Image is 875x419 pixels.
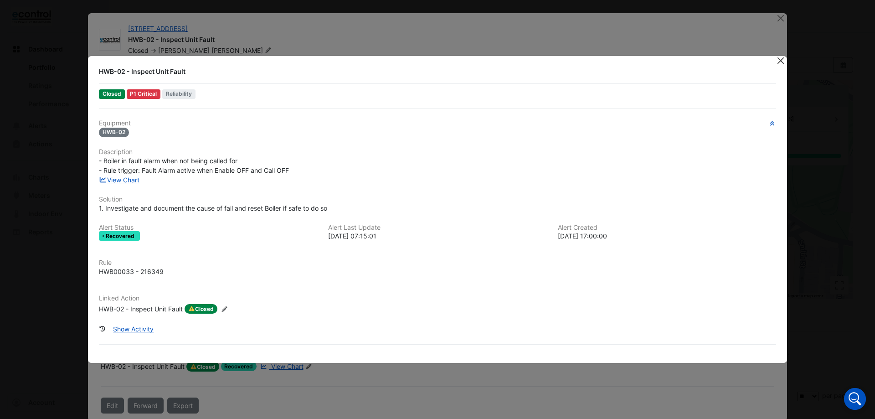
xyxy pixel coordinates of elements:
[107,321,160,337] button: Show Activity
[99,267,164,276] div: HWB00033 - 216349
[99,67,765,76] div: HWB-02 - Inspect Unit Fault
[558,231,776,241] div: [DATE] 17:00:00
[127,89,161,99] div: P1 Critical
[99,176,139,184] a: View Chart
[99,224,317,232] h6: Alert Status
[99,204,327,212] span: 1. Investigate and document the cause of fail and reset Boiler if safe to do so
[99,128,129,137] span: HWB-02
[99,304,183,314] div: HWB-02 - Inspect Unit Fault
[106,233,136,239] span: Recovered
[776,56,785,66] button: Close
[558,224,776,232] h6: Alert Created
[185,304,217,314] span: Closed
[328,224,546,232] h6: Alert Last Update
[99,157,289,174] span: - Boiler in fault alarm when not being called for - Rule trigger: Fault Alarm active when Enable ...
[221,306,228,313] fa-icon: Edit Linked Action
[99,295,776,302] h6: Linked Action
[99,196,776,203] h6: Solution
[162,89,196,99] span: Reliability
[99,259,776,267] h6: Rule
[844,388,866,410] div: Open Intercom Messenger
[99,89,125,99] span: Closed
[99,148,776,156] h6: Description
[328,231,546,241] div: [DATE] 07:15:01
[99,119,776,127] h6: Equipment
